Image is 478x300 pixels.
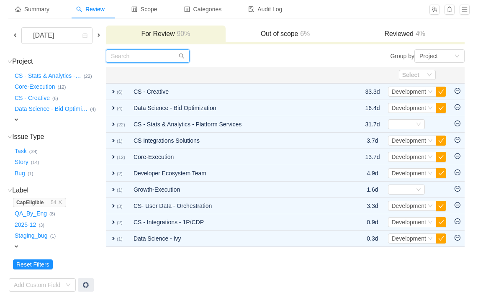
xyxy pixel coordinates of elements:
[349,30,460,38] h3: Reviewed
[13,207,49,221] button: QA_By_Eng
[428,138,433,144] i: icon: down
[427,72,432,78] i: icon: down
[129,83,345,100] td: CS - Creative
[90,107,96,112] small: (4)
[50,233,56,238] small: (1)
[28,171,33,176] small: (1)
[13,80,58,94] button: Core-Execution
[51,200,56,205] span: 54
[52,96,58,101] small: (6)
[248,6,254,12] i: icon: audit
[13,186,105,195] h3: Label
[106,49,190,63] input: Search
[110,137,117,144] span: expand
[436,136,446,146] button: icon: check
[460,5,470,15] button: icon: menu
[76,6,105,13] span: Review
[361,133,384,149] td: 3.7d
[436,217,446,227] button: icon: check
[445,5,455,15] button: icon: bell
[117,187,123,192] small: (1)
[129,182,345,198] td: Growth-Execution
[175,30,190,37] span: 90%
[428,236,433,242] i: icon: down
[117,90,123,95] small: (6)
[13,144,29,158] button: Task
[416,122,421,128] i: icon: down
[436,201,446,211] button: icon: check
[13,218,39,231] button: 2025-12
[129,116,345,133] td: CS - Stats & Analytics - Platform Services
[361,214,384,231] td: 0.9d
[455,235,460,241] i: icon: minus-circle
[13,91,52,105] button: CS - Creative
[428,171,433,177] i: icon: down
[361,83,384,100] td: 33.3d
[13,103,90,116] button: Data Science - Bid Optimi…
[15,6,21,12] i: icon: home
[13,57,105,66] h3: Project
[110,235,117,242] span: expand
[428,220,433,226] i: icon: down
[455,137,460,143] i: icon: minus-circle
[13,116,20,123] span: expand
[361,231,384,247] td: 0.3d
[230,30,341,38] h3: Out of scope
[129,149,345,165] td: Core-Execution
[110,121,117,128] span: expand
[8,135,12,139] i: icon: down
[361,149,384,165] td: 13.7d
[416,187,421,193] i: icon: down
[436,87,446,97] button: icon: check
[129,100,345,116] td: Data Science - Bid Optimization
[110,105,117,111] span: expand
[428,105,433,111] i: icon: down
[13,156,31,169] button: Story
[455,169,460,175] i: icon: minus-circle
[129,198,345,214] td: CS- User Data - Orchestration
[14,281,62,289] div: Add Custom Field
[16,200,44,205] strong: CapEligible
[58,200,62,204] i: icon: close
[131,6,137,12] i: icon: control
[117,204,123,209] small: (3)
[391,137,426,144] span: Development
[391,203,426,209] span: Development
[110,88,117,95] span: expand
[455,54,460,59] i: icon: down
[391,154,426,160] span: Development
[58,85,66,90] small: (12)
[117,155,125,160] small: (12)
[361,198,384,214] td: 3.3d
[455,88,460,94] i: icon: minus-circle
[419,50,438,62] div: Project
[391,170,426,177] span: Development
[436,152,446,162] button: icon: check
[15,6,49,13] span: Summary
[13,259,53,269] button: Reset Filters
[402,71,421,79] div: Select
[8,188,12,193] i: icon: down
[436,103,446,113] button: icon: check
[131,6,157,13] span: Scope
[110,170,117,177] span: expand
[110,219,117,226] span: expand
[455,121,460,126] i: icon: minus-circle
[428,203,433,209] i: icon: down
[414,30,425,37] span: 4%
[13,243,20,250] span: expand
[110,30,221,38] h3: For Review
[391,235,426,242] span: Development
[428,154,433,160] i: icon: down
[26,28,62,44] div: [DATE]
[117,236,123,241] small: (1)
[110,186,117,193] span: expand
[455,153,460,159] i: icon: minus-circle
[31,160,39,165] small: (14)
[285,49,464,63] div: Group by
[455,104,460,110] i: icon: minus-circle
[298,30,310,37] span: 6%
[184,6,222,13] span: Categories
[184,6,190,12] i: icon: profile
[455,202,460,208] i: icon: minus-circle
